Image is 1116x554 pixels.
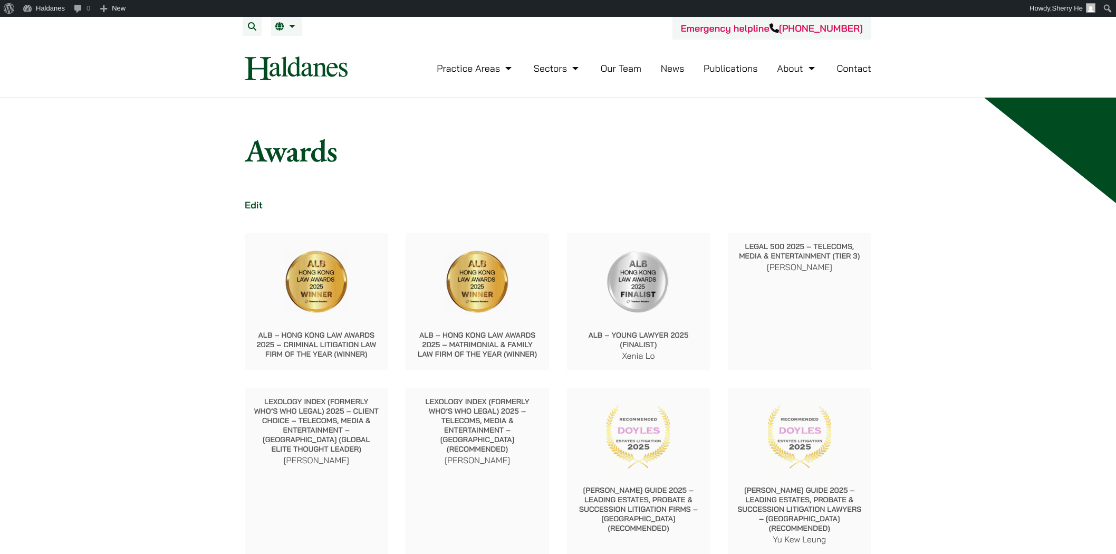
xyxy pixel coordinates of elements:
[414,397,541,454] p: Lexology Index (formerly Who’s Who Legal) 2025 – Telecoms, Media & Entertainment – [GEOGRAPHIC_DA...
[736,533,863,546] p: Yu Kew Leung
[777,62,817,74] a: About
[275,22,298,31] a: EN
[534,62,581,74] a: Sectors
[253,397,380,454] p: Lexology Index (formerly Who’s Who Legal) 2025 – Client Choice – Telecoms, Media & Entertainment ...
[414,454,541,466] p: [PERSON_NAME]
[736,242,863,261] p: Legal 500 2025 – Telecoms, Media & Entertainment (Tier 3)
[575,485,702,533] p: [PERSON_NAME] Guide 2025 – Leading Estates, Probate & Succession Litigation Firms – [GEOGRAPHIC_D...
[736,261,863,273] p: [PERSON_NAME]
[245,56,348,80] img: Logo of Haldanes
[661,62,685,74] a: News
[437,62,514,74] a: Practice Areas
[736,485,863,533] p: [PERSON_NAME] Guide 2025 – Leading Estates, Probate & Succession Litigation Lawyers – [GEOGRAPHIC...
[253,330,380,359] p: ALB – Hong Kong Law Awards 2025 – Criminal Litigation Law Firm of the Year (Winner)
[253,454,380,466] p: [PERSON_NAME]
[414,330,541,359] p: ALB – Hong Kong Law Awards 2025 – Matrimonial & Family Law Firm of the Year (Winner)
[1052,4,1083,12] span: Sherry He
[704,62,758,74] a: Publications
[245,131,871,169] h1: Awards
[601,62,641,74] a: Our Team
[681,22,863,34] a: Emergency helpline[PHONE_NUMBER]
[836,62,871,74] a: Contact
[575,330,702,349] p: ALB – Young Lawyer 2025 (Finalist)
[243,17,262,36] button: Search
[575,349,702,362] p: Xenia Lo
[245,199,263,211] a: Edit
